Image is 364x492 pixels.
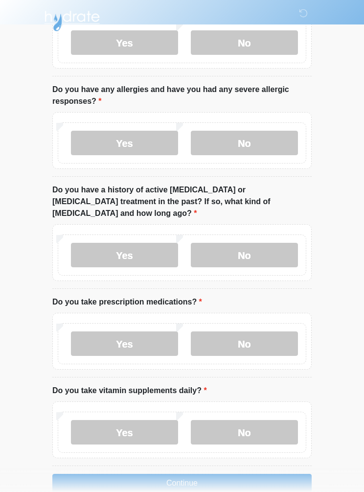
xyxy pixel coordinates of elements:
label: Do you take prescription medications? [52,296,202,308]
img: Hydrate IV Bar - Flagstaff Logo [43,7,101,32]
label: No [191,331,298,356]
label: No [191,420,298,445]
label: No [191,243,298,267]
label: Do you have any allergies and have you had any severe allergic responses? [52,84,312,107]
label: Yes [71,131,178,155]
label: No [191,131,298,155]
label: Do you take vitamin supplements daily? [52,385,207,397]
label: No [191,30,298,55]
label: Yes [71,331,178,356]
label: Yes [71,243,178,267]
label: Yes [71,30,178,55]
label: Yes [71,420,178,445]
label: Do you have a history of active [MEDICAL_DATA] or [MEDICAL_DATA] treatment in the past? If so, wh... [52,184,312,219]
